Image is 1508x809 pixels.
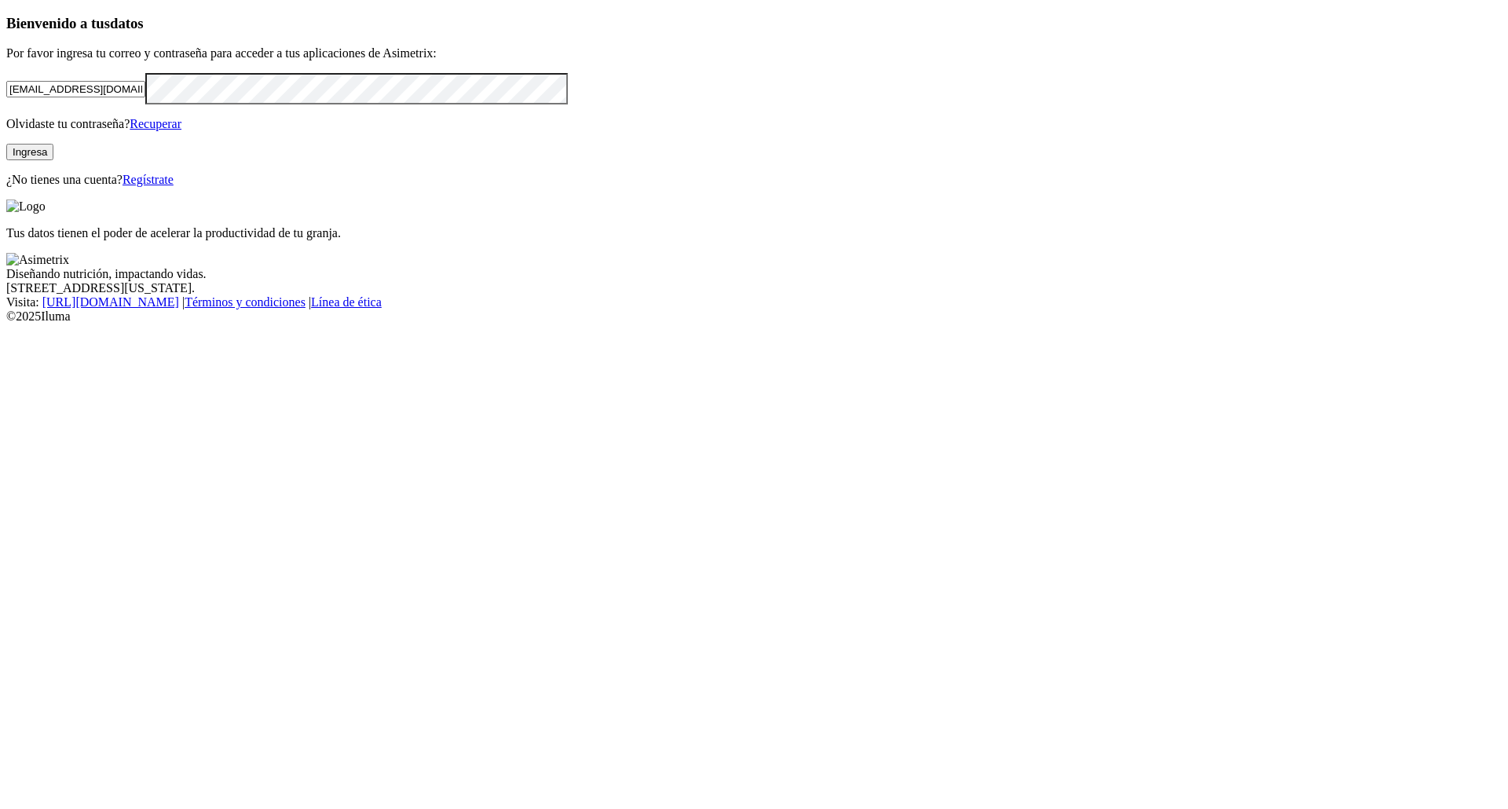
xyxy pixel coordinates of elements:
[130,117,181,130] a: Recuperar
[185,295,306,309] a: Términos y condiciones
[42,295,179,309] a: [URL][DOMAIN_NAME]
[6,309,1502,324] div: © 2025 Iluma
[6,253,69,267] img: Asimetrix
[6,144,53,160] button: Ingresa
[6,295,1502,309] div: Visita : | |
[6,267,1502,281] div: Diseñando nutrición, impactando vidas.
[311,295,382,309] a: Línea de ética
[6,81,145,97] input: Tu correo
[6,226,1502,240] p: Tus datos tienen el poder de acelerar la productividad de tu granja.
[6,46,1502,60] p: Por favor ingresa tu correo y contraseña para acceder a tus aplicaciones de Asimetrix:
[123,173,174,186] a: Regístrate
[6,200,46,214] img: Logo
[6,15,1502,32] h3: Bienvenido a tus
[6,281,1502,295] div: [STREET_ADDRESS][US_STATE].
[6,173,1502,187] p: ¿No tienes una cuenta?
[6,117,1502,131] p: Olvidaste tu contraseña?
[110,15,144,31] span: datos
